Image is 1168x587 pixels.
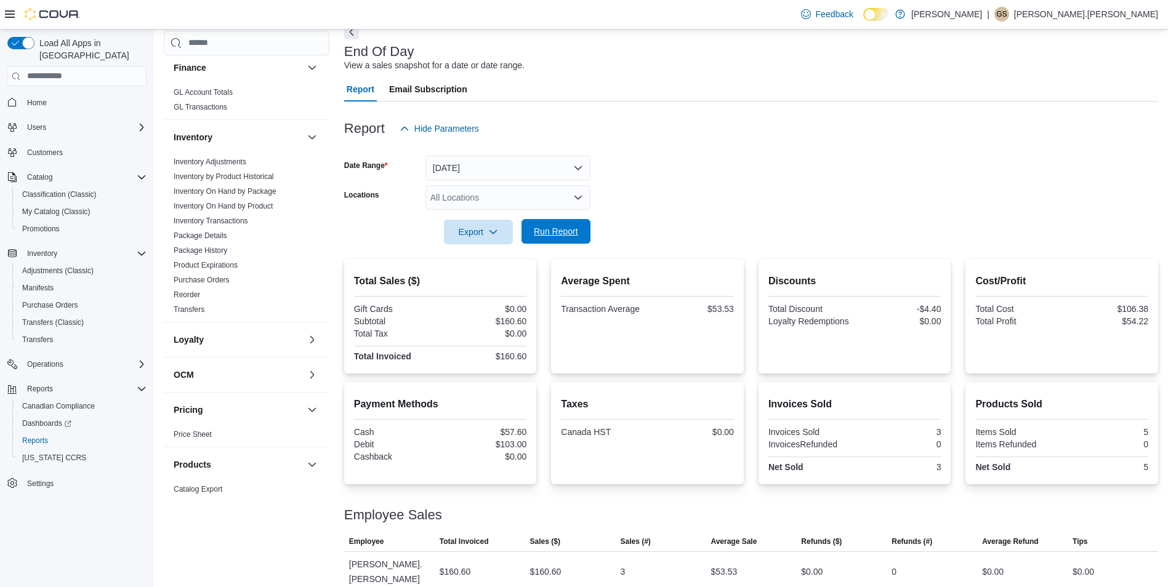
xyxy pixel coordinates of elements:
div: Debit [354,439,438,449]
span: Classification (Classic) [22,190,97,199]
button: Inventory [174,131,302,143]
span: Promotions [22,224,60,234]
button: Transfers (Classic) [12,314,151,331]
a: Price Sheet [174,430,212,439]
a: Reorder [174,290,200,299]
span: Inventory On Hand by Package [174,186,276,196]
span: Users [27,122,46,132]
h2: Total Sales ($) [354,274,527,289]
button: OCM [305,367,320,382]
button: Manifests [12,279,151,297]
button: Settings [2,474,151,492]
span: Reorder [174,290,200,300]
span: Email Subscription [389,77,467,102]
div: $0.00 [443,452,526,461]
a: Settings [22,476,58,491]
a: Inventory by Product Historical [174,172,274,181]
nav: Complex example [7,89,147,524]
img: Cova [25,8,80,20]
h2: Invoices Sold [768,397,941,412]
div: Inventory [164,154,329,322]
button: [DATE] [425,156,590,180]
a: Customers [22,145,68,160]
span: Promotions [17,222,147,236]
a: Transfers (Classic) [17,315,89,330]
span: Operations [27,359,63,369]
div: $54.22 [1065,316,1148,326]
h2: Discounts [768,274,941,289]
div: $0.00 [443,329,526,338]
div: Total Profit [975,316,1059,326]
h3: Products [174,458,211,471]
span: Load All Apps in [GEOGRAPHIC_DATA] [34,37,147,62]
span: Reports [22,436,48,445]
span: Home [27,98,47,108]
button: Operations [22,357,68,372]
span: Transfers [22,335,53,345]
div: Cashback [354,452,438,461]
span: Operations [22,357,147,372]
span: Run Report [534,225,578,238]
div: 3 [857,462,941,472]
div: Subtotal [354,316,438,326]
button: Inventory [2,245,151,262]
button: Next [344,25,359,39]
div: 3 [621,564,626,579]
span: Settings [27,479,54,489]
span: Settings [22,475,147,490]
button: Transfers [12,331,151,348]
span: Manifests [22,283,54,293]
span: Employee [349,537,384,546]
div: InvoicesRefunded [768,439,852,449]
a: Dashboards [12,415,151,432]
h2: Products Sold [975,397,1148,412]
button: Pricing [174,404,302,416]
button: Adjustments (Classic) [12,262,151,279]
span: My Catalog (Classic) [22,207,91,217]
button: Run Report [522,219,590,244]
span: Dashboards [17,416,147,431]
button: Loyalty [305,332,320,347]
span: Home [22,95,147,110]
div: Items Sold [975,427,1059,437]
div: $0.00 [1073,564,1094,579]
div: $0.00 [857,316,941,326]
a: Canadian Compliance [17,399,100,413]
span: Transfers [174,305,204,314]
h3: Finance [174,62,206,74]
a: Manifests [17,281,58,295]
div: Loyalty Redemptions [768,316,852,326]
span: Report [347,77,374,102]
span: Sales ($) [530,537,560,546]
a: Transfers [17,332,58,347]
h3: Inventory [174,131,212,143]
a: Purchase Orders [174,276,230,284]
a: GL Transactions [174,103,227,111]
h2: Cost/Profit [975,274,1148,289]
span: Users [22,120,147,135]
div: $106.38 [1065,304,1148,314]
button: Promotions [12,220,151,238]
div: $0.00 [443,304,526,314]
div: 3 [857,427,941,437]
span: Tips [1073,537,1087,546]
div: $160.60 [440,564,471,579]
label: Date Range [344,161,388,170]
span: Catalog [27,172,52,182]
div: Total Cost [975,304,1059,314]
div: $0.00 [982,564,1004,579]
span: Reports [27,384,53,394]
span: Transfers [17,332,147,347]
button: Operations [2,356,151,373]
a: Catalog Export [174,485,222,493]
div: 0 [892,564,896,579]
span: Package History [174,246,227,255]
a: Feedback [796,2,858,26]
div: -$4.40 [857,304,941,314]
button: Users [2,119,151,136]
span: Reports [17,433,147,448]
a: Purchase Orders [17,298,83,313]
span: Package Details [174,231,227,241]
span: Refunds ($) [801,537,842,546]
